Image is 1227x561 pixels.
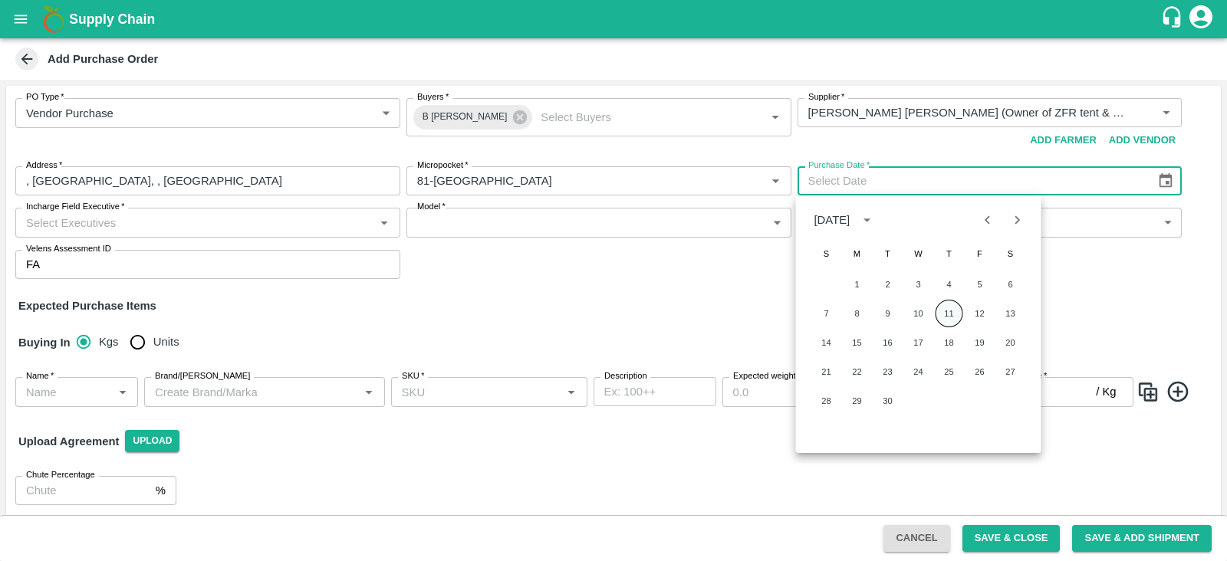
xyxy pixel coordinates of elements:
[936,300,963,327] button: 11
[844,238,871,269] span: Monday
[874,329,902,356] button: 16
[26,256,40,273] p: FA
[1187,3,1215,35] div: account of current user
[1137,379,1160,405] img: CloneIcon
[26,370,54,382] label: Name
[26,201,124,213] label: Incharge Field Executive
[808,159,870,172] label: Purchase Date
[396,382,558,402] input: SKU
[604,370,647,382] label: Description
[991,370,1047,382] label: Agreed Value
[844,271,871,298] button: 1
[1005,377,1097,406] input: 0.0
[813,358,840,385] button: 21
[125,430,179,452] span: Upload
[997,300,1025,327] button: 13
[413,105,533,130] div: B [PERSON_NAME]
[883,525,949,552] button: Cancel
[26,159,62,172] label: Address
[874,387,902,415] button: 30
[69,8,1160,30] a: Supply Chain
[936,238,963,269] span: Thursday
[18,435,119,448] strong: Upload Agreement
[413,109,517,125] span: B [PERSON_NAME]
[18,300,156,312] strong: Expected Purchase Items
[844,358,871,385] button: 22
[874,300,902,327] button: 9
[765,107,785,127] button: Open
[997,238,1025,269] span: Saturday
[936,329,963,356] button: 18
[874,238,902,269] span: Tuesday
[813,300,840,327] button: 7
[813,387,840,415] button: 28
[973,205,1002,235] button: Previous month
[962,525,1061,552] button: Save & Close
[722,377,814,406] input: 0.0
[802,103,1133,123] input: Select Supplier
[417,201,446,213] label: Model
[26,105,113,122] p: Vendor Purchase
[874,358,902,385] button: 23
[813,238,840,269] span: Sunday
[26,469,95,481] label: Chute Percentage
[417,91,449,103] label: Buyers
[1151,166,1180,195] button: Choose date
[561,382,581,402] button: Open
[966,238,994,269] span: Friday
[813,329,840,356] button: 14
[844,387,871,415] button: 29
[20,382,108,402] input: Name
[1103,127,1182,154] button: Add Vendor
[26,91,64,103] label: PO Type
[15,166,400,195] input: Address
[798,166,1145,195] input: Select Date
[1160,5,1187,33] div: customer-support
[99,333,119,350] span: Kgs
[38,4,69,34] img: logo
[411,171,742,191] input: Micropocket
[402,370,424,382] label: SKU
[997,271,1025,298] button: 6
[12,326,77,359] h6: Buying In
[374,212,394,232] button: Open
[854,208,879,232] button: calendar view is open, switch to year view
[808,91,844,103] label: Supplier
[765,171,785,191] button: Open
[153,333,179,350] span: Units
[874,271,902,298] button: 2
[149,382,355,402] input: Create Brand/Marka
[69,11,155,27] b: Supply Chain
[48,53,158,65] b: Add Purchase Order
[3,2,38,37] button: open drawer
[997,358,1025,385] button: 27
[966,329,994,356] button: 19
[936,358,963,385] button: 25
[359,382,379,402] button: Open
[1096,383,1116,400] p: / Kg
[905,238,933,269] span: Wednesday
[905,358,933,385] button: 24
[535,107,741,127] input: Select Buyers
[113,382,133,402] button: Open
[966,271,994,298] button: 5
[966,300,994,327] button: 12
[26,243,111,255] label: Velens Assessment ID
[1156,103,1176,123] button: Open
[844,329,871,356] button: 15
[905,271,933,298] button: 3
[156,482,166,499] p: %
[814,212,850,228] div: [DATE]
[155,370,250,382] label: Brand/[PERSON_NAME]
[1024,127,1103,154] button: Add Farmer
[417,159,469,172] label: Micropocket
[936,271,963,298] button: 4
[997,329,1025,356] button: 20
[844,300,871,327] button: 8
[77,326,192,357] div: buying_in
[905,329,933,356] button: 17
[733,370,796,382] label: Expected weight
[1072,525,1212,552] button: Save & Add Shipment
[1002,205,1031,235] button: Next month
[15,476,150,505] input: Chute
